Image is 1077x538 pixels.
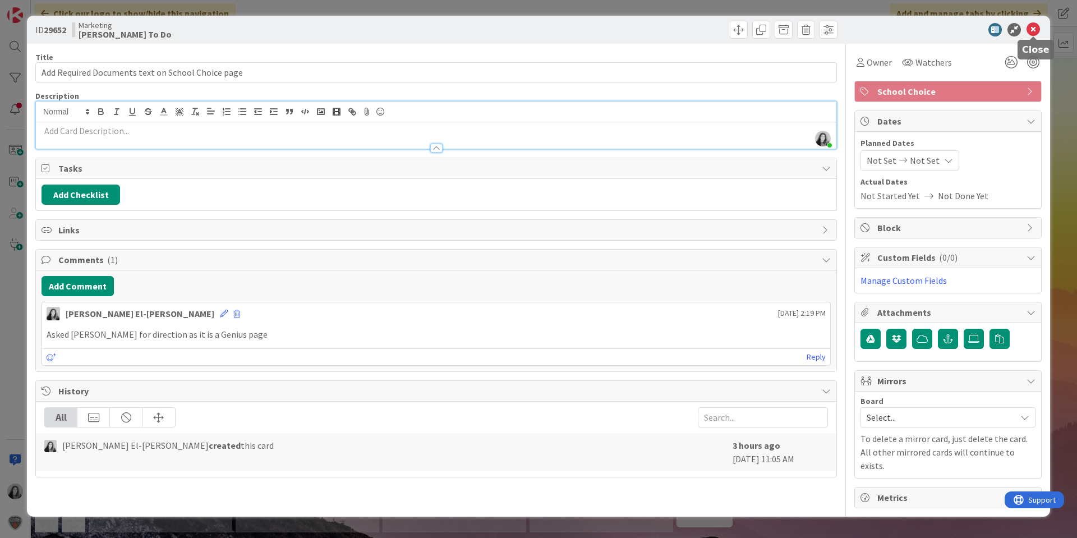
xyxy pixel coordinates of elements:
[698,407,828,427] input: Search...
[807,350,826,364] a: Reply
[860,397,883,405] span: Board
[79,30,172,39] b: [PERSON_NAME] To Do
[47,307,60,320] img: JE
[733,440,780,451] b: 3 hours ago
[778,307,826,319] span: [DATE] 2:19 PM
[867,410,1010,425] span: Select...
[44,24,66,35] b: 29652
[877,221,1021,234] span: Block
[66,307,214,320] div: [PERSON_NAME] El-[PERSON_NAME]
[860,275,947,286] a: Manage Custom Fields
[938,189,988,203] span: Not Done Yet
[58,223,816,237] span: Links
[877,491,1021,504] span: Metrics
[35,23,66,36] span: ID
[44,440,57,452] img: JE
[1022,44,1050,55] h5: Close
[35,52,53,62] label: Title
[733,439,828,466] div: [DATE] 11:05 AM
[79,21,172,30] span: Marketing
[45,408,77,427] div: All
[877,374,1021,388] span: Mirrors
[47,328,826,341] p: Asked [PERSON_NAME] for direction as it is a Genius page
[62,439,274,452] span: [PERSON_NAME] El-[PERSON_NAME] this card
[815,131,831,146] img: OoqaAE1Y1FkE8MQBOqtHczfJC58sCaYX.png
[860,176,1035,188] span: Actual Dates
[35,91,79,101] span: Description
[209,440,241,451] b: created
[915,56,952,69] span: Watchers
[58,384,816,398] span: History
[42,185,120,205] button: Add Checklist
[939,252,958,263] span: ( 0/0 )
[860,137,1035,149] span: Planned Dates
[877,306,1021,319] span: Attachments
[107,254,118,265] span: ( 1 )
[24,2,51,15] span: Support
[35,62,837,82] input: type card name here...
[877,114,1021,128] span: Dates
[860,189,920,203] span: Not Started Yet
[58,162,816,175] span: Tasks
[877,85,1021,98] span: School Choice
[58,253,816,266] span: Comments
[42,276,114,296] button: Add Comment
[877,251,1021,264] span: Custom Fields
[860,432,1035,472] p: To delete a mirror card, just delete the card. All other mirrored cards will continue to exists.
[867,56,892,69] span: Owner
[867,154,896,167] span: Not Set
[910,154,940,167] span: Not Set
